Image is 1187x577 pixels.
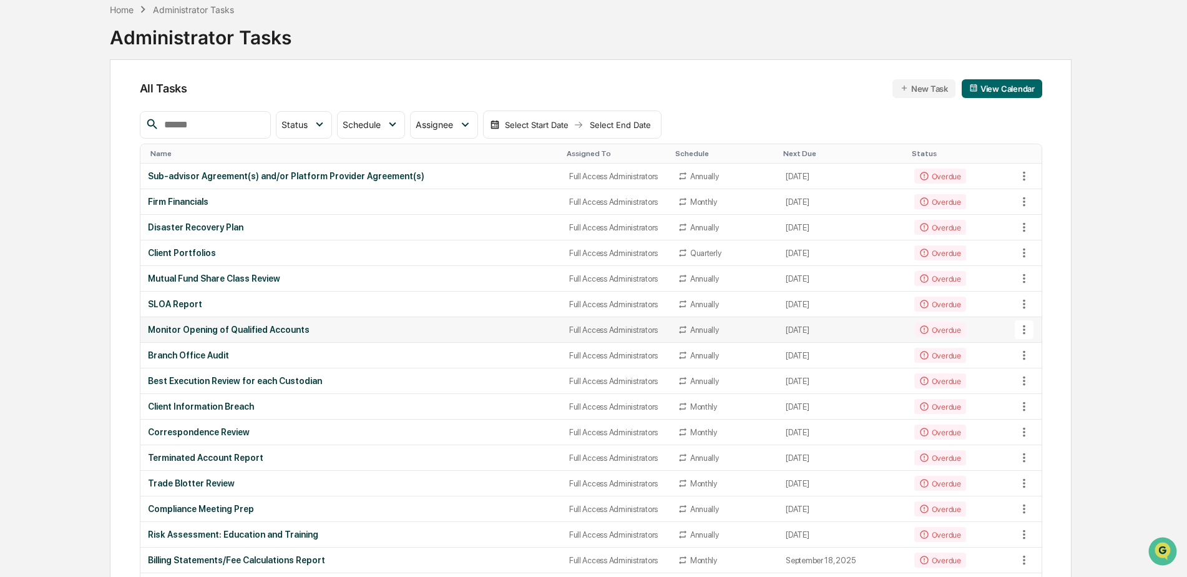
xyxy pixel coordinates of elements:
[778,496,907,522] td: [DATE]
[569,249,663,258] div: Full Access Administrators
[148,376,554,386] div: Best Execution Review for each Custodian
[148,299,554,309] div: SLOA Report
[690,197,717,207] div: Monthly
[778,164,907,189] td: [DATE]
[778,394,907,420] td: [DATE]
[12,182,22,192] div: 🔎
[569,300,663,309] div: Full Access Administrators
[12,26,227,46] p: How can we help?
[569,172,663,181] div: Full Access Administrators
[42,96,205,108] div: Start new chat
[490,120,500,130] img: calendar
[1017,149,1042,158] div: Toggle SortBy
[569,530,663,540] div: Full Access Administrators
[586,120,655,130] div: Select End Date
[212,99,227,114] button: Start new chat
[148,453,554,463] div: Terminated Account Report
[914,348,966,363] div: Overdue
[569,402,663,412] div: Full Access Administrators
[690,351,719,360] div: Annually
[892,79,955,98] button: New Task
[148,530,554,540] div: Risk Assessment: Education and Training
[569,274,663,284] div: Full Access Administrators
[778,471,907,496] td: [DATE]
[148,427,554,437] div: Correspondence Review
[148,248,554,258] div: Client Portfolios
[25,181,79,194] span: Data Lookup
[569,223,663,232] div: Full Access Administrators
[962,79,1042,98] button: View Calendar
[778,240,907,266] td: [DATE]
[912,149,1012,158] div: Toggle SortBy
[690,453,719,463] div: Annually
[12,96,35,118] img: 1746055101610-c473b297-6a78-478c-a979-82029cc54cd1
[914,194,966,209] div: Overdue
[778,548,907,573] td: September 18, 2025
[567,149,665,158] div: Toggle SortBy
[148,555,554,565] div: Billing Statements/Fee Calculations Report
[690,223,719,232] div: Annually
[88,211,151,221] a: Powered byPylon
[778,292,907,317] td: [DATE]
[690,402,717,412] div: Monthly
[914,553,966,568] div: Overdue
[1147,536,1181,570] iframe: Open customer support
[778,445,907,471] td: [DATE]
[690,300,719,309] div: Annually
[7,176,84,199] a: 🔎Data Lookup
[569,556,663,565] div: Full Access Administrators
[569,197,663,207] div: Full Access Administrators
[778,266,907,292] td: [DATE]
[148,197,554,207] div: Firm Financials
[343,119,381,130] span: Schedule
[914,245,966,260] div: Overdue
[690,249,721,258] div: Quarterly
[675,149,773,158] div: Toggle SortBy
[502,120,571,130] div: Select Start Date
[690,428,717,437] div: Monthly
[42,108,158,118] div: We're available if you need us!
[110,16,291,49] div: Administrator Tasks
[569,505,663,514] div: Full Access Administrators
[569,351,663,360] div: Full Access Administrators
[153,4,234,15] div: Administrator Tasks
[914,476,966,491] div: Overdue
[148,325,554,335] div: Monitor Opening of Qualified Accounts
[148,171,554,181] div: Sub-advisor Agreement(s) and/or Platform Provider Agreement(s)
[914,373,966,388] div: Overdue
[690,274,719,284] div: Annually
[778,189,907,215] td: [DATE]
[12,159,22,169] div: 🖐️
[569,479,663,488] div: Full Access Administrators
[690,505,719,514] div: Annually
[148,504,554,514] div: Compliance Meeting Prep
[148,222,554,232] div: Disaster Recovery Plan
[690,325,719,335] div: Annually
[914,527,966,542] div: Overdue
[148,402,554,412] div: Client Information Breach
[690,530,719,540] div: Annually
[690,172,719,181] div: Annually
[110,4,134,15] div: Home
[914,169,966,184] div: Overdue
[124,212,151,221] span: Pylon
[569,325,663,335] div: Full Access Administrators
[914,220,966,235] div: Overdue
[103,157,155,170] span: Attestations
[148,350,554,360] div: Branch Office Audit
[416,119,453,130] span: Assignee
[778,317,907,343] td: [DATE]
[914,322,966,337] div: Overdue
[85,152,160,175] a: 🗄️Attestations
[778,343,907,368] td: [DATE]
[690,556,717,565] div: Monthly
[569,428,663,437] div: Full Access Administrators
[778,215,907,240] td: [DATE]
[778,368,907,394] td: [DATE]
[914,450,966,465] div: Overdue
[7,152,85,175] a: 🖐️Preclearance
[148,478,554,488] div: Trade Blotter Review
[150,149,557,158] div: Toggle SortBy
[281,119,308,130] span: Status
